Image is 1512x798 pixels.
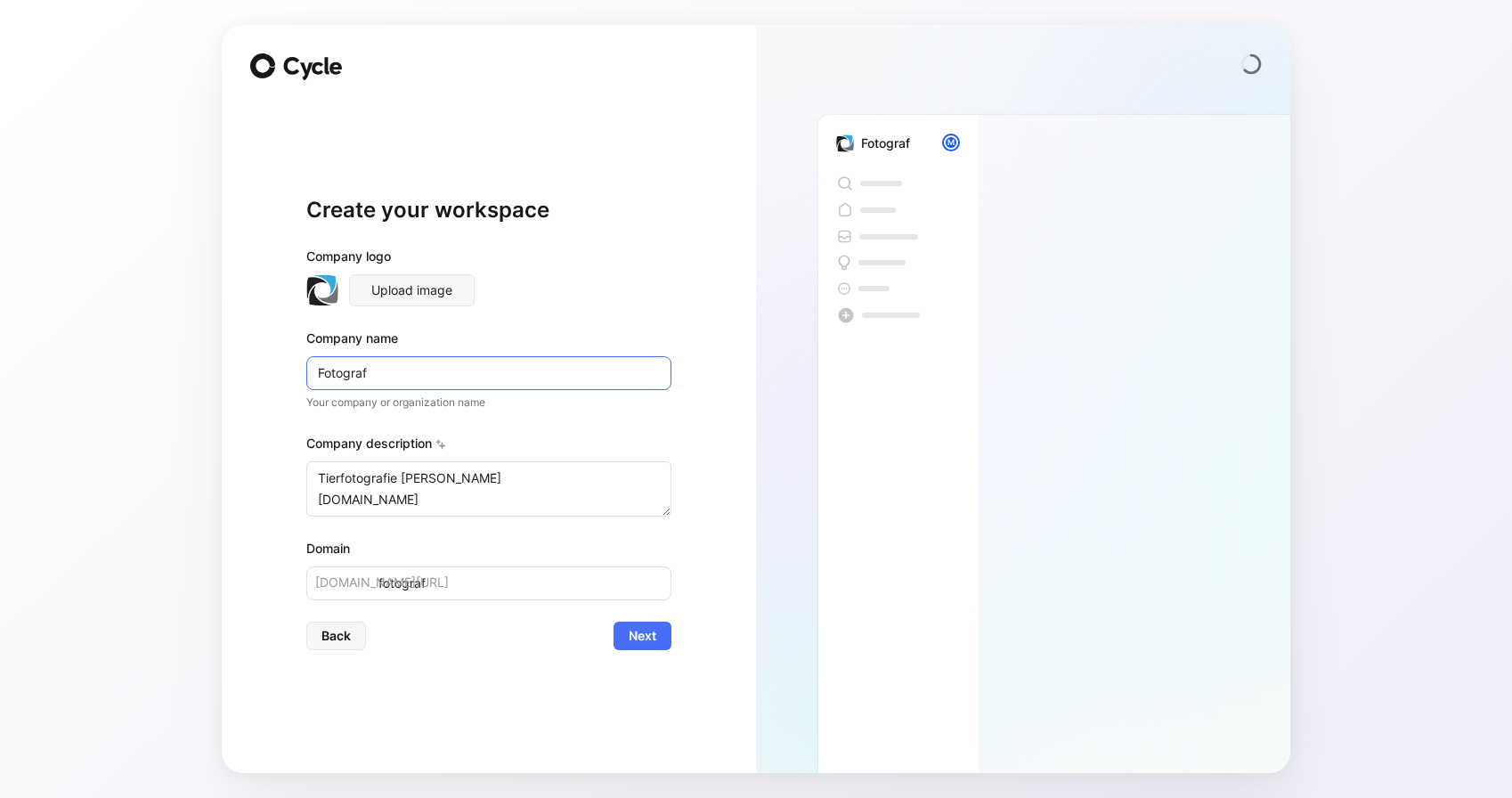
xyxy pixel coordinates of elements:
[306,433,671,461] div: Company description
[349,274,475,306] button: Upload image
[944,135,958,150] div: M
[306,394,671,411] p: Your company or organization name
[306,356,671,390] input: Example
[629,625,656,647] span: Next
[306,622,366,650] button: Back
[306,246,671,274] div: Company logo
[306,328,671,349] div: Company name
[321,625,351,647] span: Back
[315,572,449,593] span: [DOMAIN_NAME][URL]
[306,538,671,559] div: Domain
[861,133,910,154] div: Fotograf
[836,134,854,152] img: fotograf.de
[371,280,452,301] span: Upload image
[306,196,671,224] h1: Create your workspace
[306,274,338,306] img: fotograf.de
[614,622,671,650] button: Next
